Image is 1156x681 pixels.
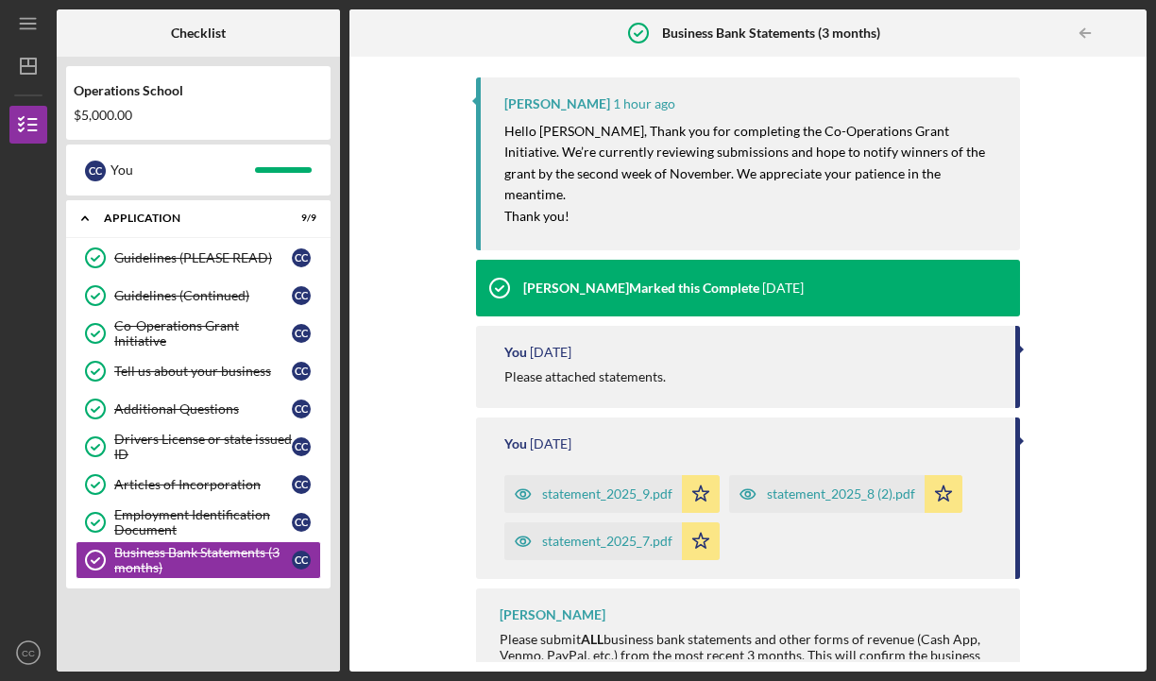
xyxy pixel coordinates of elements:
[110,154,255,186] div: You
[114,507,292,537] div: Employment Identification Document
[292,437,311,456] div: C C
[9,634,47,672] button: CC
[76,390,321,428] a: Additional QuestionsCC
[104,213,269,224] div: Application
[76,239,321,277] a: Guidelines (PLEASE READ)CC
[530,436,571,451] time: 2025-10-03 18:29
[76,428,321,466] a: Drivers License or state issued IDCC
[171,26,226,41] b: Checklist
[504,96,610,111] div: [PERSON_NAME]
[292,362,311,381] div: C C
[504,208,569,224] mark: Thank you!
[500,607,605,622] div: [PERSON_NAME]
[292,324,311,343] div: C C
[114,364,292,379] div: Tell us about your business
[613,96,675,111] time: 2025-10-13 19:53
[530,345,571,360] time: 2025-10-03 18:30
[542,486,672,502] div: statement_2025_9.pdf
[767,486,915,502] div: statement_2025_8 (2).pdf
[76,503,321,541] a: Employment Identification DocumentCC
[114,318,292,349] div: Co-Operations Grant Initiative
[76,466,321,503] a: Articles of IncorporationCC
[114,401,292,417] div: Additional Questions
[292,551,311,570] div: C C
[85,161,106,181] div: C C
[76,277,321,315] a: Guidelines (Continued)CC
[22,648,35,658] text: CC
[282,213,316,224] div: 9 / 9
[729,475,962,513] button: statement_2025_8 (2).pdf
[74,83,323,98] div: Operations School
[114,432,292,462] div: Drivers License or state issued ID
[76,352,321,390] a: Tell us about your businessCC
[504,369,666,384] div: Please attached statements.
[504,345,527,360] div: You
[292,286,311,305] div: C C
[114,288,292,303] div: Guidelines (Continued)
[504,522,720,560] button: statement_2025_7.pdf
[504,475,720,513] button: statement_2025_9.pdf
[292,513,311,532] div: C C
[76,541,321,579] a: Business Bank Statements (3 months)CC
[114,477,292,492] div: Articles of Incorporation
[542,534,672,549] div: statement_2025_7.pdf
[504,123,988,202] mark: Hello [PERSON_NAME], Thank you for completing the Co-Operations Grant Initiative. We’re currently...
[74,108,323,123] div: $5,000.00
[581,631,603,647] strong: ALL
[114,250,292,265] div: Guidelines (PLEASE READ)
[292,248,311,267] div: C C
[662,26,880,41] b: Business Bank Statements (3 months)
[523,281,759,296] div: [PERSON_NAME] Marked this Complete
[114,545,292,575] div: Business Bank Statements (3 months)
[292,400,311,418] div: C C
[762,281,804,296] time: 2025-10-09 18:24
[76,315,321,352] a: Co-Operations Grant InitiativeCC
[292,475,311,494] div: C C
[504,436,527,451] div: You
